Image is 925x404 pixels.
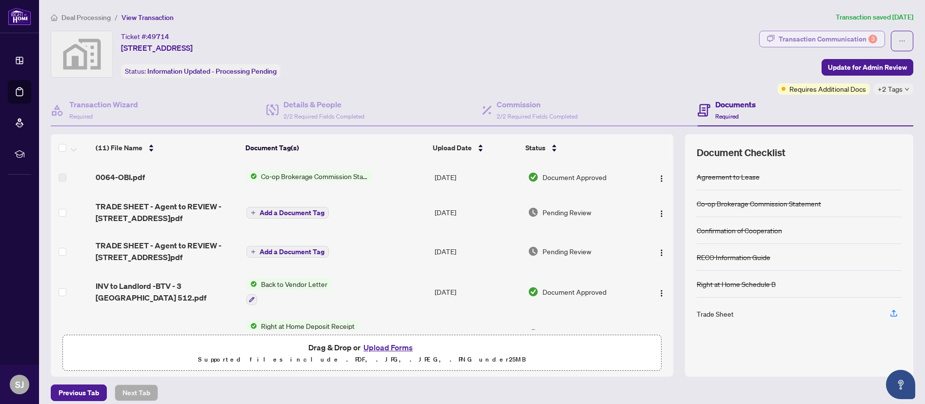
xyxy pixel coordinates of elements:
button: Status IconBack to Vendor Letter [246,279,331,305]
span: Document Approved [543,286,606,297]
article: Transaction saved [DATE] [836,12,913,23]
h4: Details & People [283,99,364,110]
button: Previous Tab [51,384,107,401]
button: Add a Document Tag [246,207,329,219]
span: Drag & Drop orUpload FormsSupported files include .PDF, .JPG, .JPEG, .PNG under25MB [63,335,661,371]
p: Supported files include .PDF, .JPG, .JPEG, .PNG under 25 MB [69,354,655,365]
span: Document Approved [543,328,606,339]
td: [DATE] [431,162,524,193]
span: Required [715,113,739,120]
button: Status IconRight at Home Deposit Receipt [246,321,359,347]
img: Document Status [528,207,539,218]
h4: Commission [497,99,578,110]
span: 49714 [147,32,169,41]
span: plus [251,249,256,254]
span: Add a Document Tag [260,209,324,216]
span: Document Checklist [697,146,785,160]
span: TRADE SHEET - Agent to REVIEW - [STREET_ADDRESS]pdf [96,240,239,263]
div: 3 [868,35,877,43]
th: (11) File Name [92,134,241,162]
img: Logo [658,210,665,218]
span: Previous Tab [59,385,99,401]
span: Pending Review [543,207,591,218]
span: Deal Processing [61,13,111,22]
span: Upload Date [433,142,472,153]
button: Next Tab [115,384,158,401]
span: home [51,14,58,21]
span: ellipsis [899,38,905,44]
button: Logo [654,326,669,342]
span: 0064-OBI.pdf [96,171,145,183]
button: Status IconCo-op Brokerage Commission Statement [246,171,373,182]
img: svg%3e [51,31,113,77]
img: Status Icon [246,279,257,289]
th: Status [522,134,637,162]
button: Logo [654,243,669,259]
h4: Documents [715,99,756,110]
span: Back to Vendor Letter [257,279,331,289]
span: Information Updated - Processing Pending [147,67,277,76]
div: Trade Sheet [697,308,734,319]
span: Status [525,142,545,153]
span: RAH deposit receipt.pdf [96,328,182,340]
button: Transaction Communication3 [759,31,885,47]
span: Pending Review [543,246,591,257]
button: Logo [654,204,669,220]
li: / [115,12,118,23]
img: Document Status [528,286,539,297]
div: Agreement to Lease [697,171,760,182]
img: Logo [658,289,665,297]
span: [STREET_ADDRESS] [121,42,193,54]
span: down [905,87,909,92]
img: Status Icon [246,321,257,331]
th: Document Tag(s) [241,134,429,162]
span: Drag & Drop or [308,341,416,354]
button: Add a Document Tag [246,245,329,258]
div: Confirmation of Cooperation [697,225,782,236]
span: TRADE SHEET - Agent to REVIEW - [STREET_ADDRESS]pdf [96,201,239,224]
button: Update for Admin Review [822,59,913,76]
span: Update for Admin Review [828,60,907,75]
button: Add a Document Tag [246,206,329,219]
button: Logo [654,284,669,300]
button: Upload Forms [361,341,416,354]
span: Required [69,113,93,120]
span: 2/2 Required Fields Completed [283,113,364,120]
div: Co-op Brokerage Commission Statement [697,198,821,209]
span: 2/2 Required Fields Completed [497,113,578,120]
td: [DATE] [431,313,524,355]
button: Open asap [886,370,915,399]
img: Logo [658,175,665,182]
span: INV to Landlord -BTV - 3 [GEOGRAPHIC_DATA] 512.pdf [96,280,239,303]
div: Right at Home Schedule B [697,279,776,289]
span: SJ [15,378,24,391]
span: Document Approved [543,172,606,182]
span: Co-op Brokerage Commission Statement [257,171,373,182]
img: Document Status [528,172,539,182]
img: Logo [658,249,665,257]
td: [DATE] [431,232,524,271]
button: Add a Document Tag [246,246,329,258]
img: Status Icon [246,171,257,182]
td: [DATE] [431,193,524,232]
img: logo [8,7,31,25]
span: Requires Additional Docs [789,83,866,94]
div: Status: [121,64,281,78]
span: Right at Home Deposit Receipt [257,321,359,331]
button: Logo [654,169,669,185]
div: RECO Information Guide [697,252,770,263]
span: (11) File Name [96,142,142,153]
span: +2 Tags [878,83,903,95]
img: Document Status [528,246,539,257]
img: Document Status [528,328,539,339]
h4: Transaction Wizard [69,99,138,110]
div: Transaction Communication [779,31,877,47]
div: Ticket #: [121,31,169,42]
th: Upload Date [429,134,522,162]
span: Add a Document Tag [260,248,324,255]
span: plus [251,210,256,215]
td: [DATE] [431,271,524,313]
span: View Transaction [121,13,174,22]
